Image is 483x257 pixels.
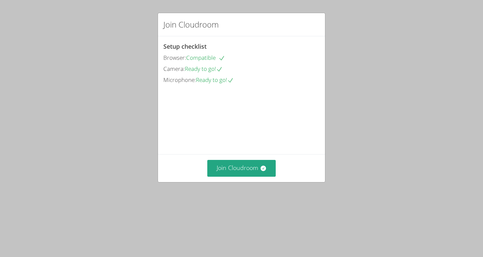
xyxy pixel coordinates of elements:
span: Ready to go! [196,76,234,84]
span: Setup checklist [163,42,207,50]
span: Browser: [163,54,186,61]
h2: Join Cloudroom [163,18,219,31]
span: Ready to go! [185,65,223,73]
span: Microphone: [163,76,196,84]
span: Camera: [163,65,185,73]
span: Compatible [186,54,225,61]
button: Join Cloudroom [207,160,276,176]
